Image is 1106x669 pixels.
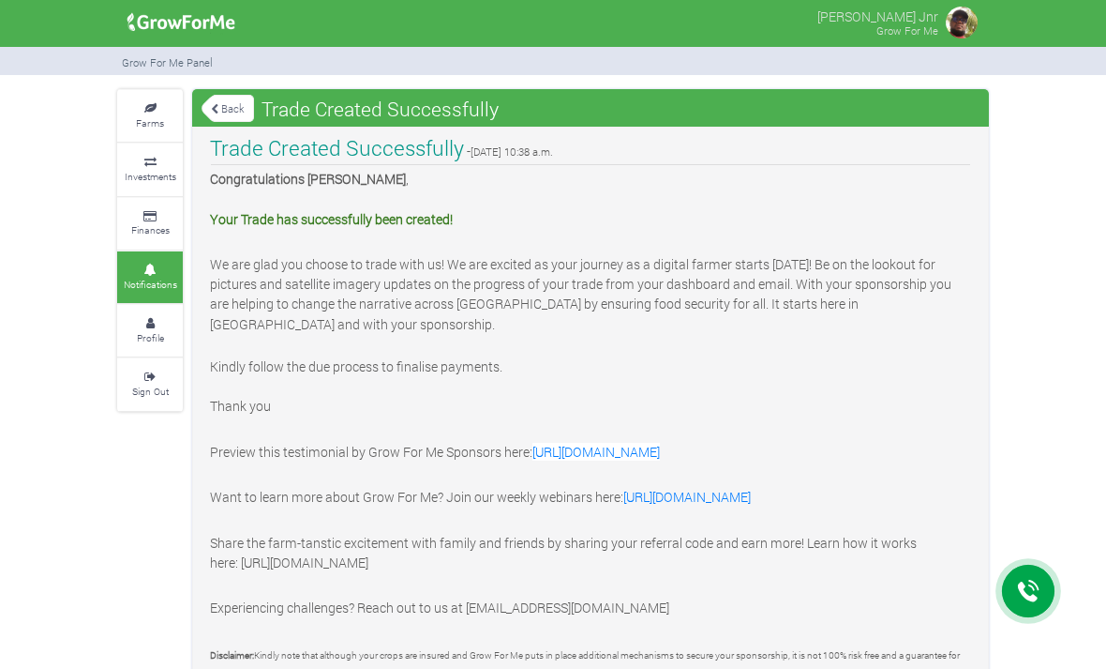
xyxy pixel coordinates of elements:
p: Experiencing challenges? Reach out to us at [EMAIL_ADDRESS][DOMAIN_NAME] [210,598,971,617]
small: Finances [131,223,170,236]
p: Preview this testimonial by Grow For Me Sponsors here: [210,442,971,462]
small: Notifications [124,278,177,291]
a: [URL][DOMAIN_NAME] [532,443,660,461]
h4: Trade Created Successfully [210,133,464,161]
a: Investments [117,144,183,195]
span: Disclaimer: [210,649,254,661]
span: Your Trade has successfully been created! [210,210,453,228]
small: Grow For Me [876,23,938,38]
p: [PERSON_NAME] Jnr [817,4,938,26]
p: Share the farm-tanstic excitement with family and friends by sharing your referral code and earn ... [210,533,971,572]
b: Congratulations [PERSON_NAME] [210,170,406,188]
span: We are glad you choose to trade with us! We are excited as your journey as a digital farmer start... [210,255,951,333]
p: , [210,169,971,229]
p: Want to learn more about Grow For Me? Join our weekly webinars here: [210,487,971,507]
small: Investments [125,170,176,183]
a: Back [202,93,254,124]
small: Profile [137,331,164,344]
a: Notifications [117,251,183,303]
a: [URL][DOMAIN_NAME] [623,488,751,506]
a: Finances [117,198,183,250]
span: [DATE] 10:38 a.m. [471,144,553,159]
small: Farms [136,116,164,129]
small: Sign Out [132,385,169,398]
img: growforme image [943,4,980,41]
span: Trade Created Successfully [257,90,503,128]
small: Grow For Me Panel [122,55,213,69]
a: Profile [117,305,183,357]
a: Sign Out [117,358,183,410]
a: Farms [117,90,183,142]
img: growforme image [121,4,242,41]
p: Kindly follow the due process to finalise payments. Thank you [210,337,971,417]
